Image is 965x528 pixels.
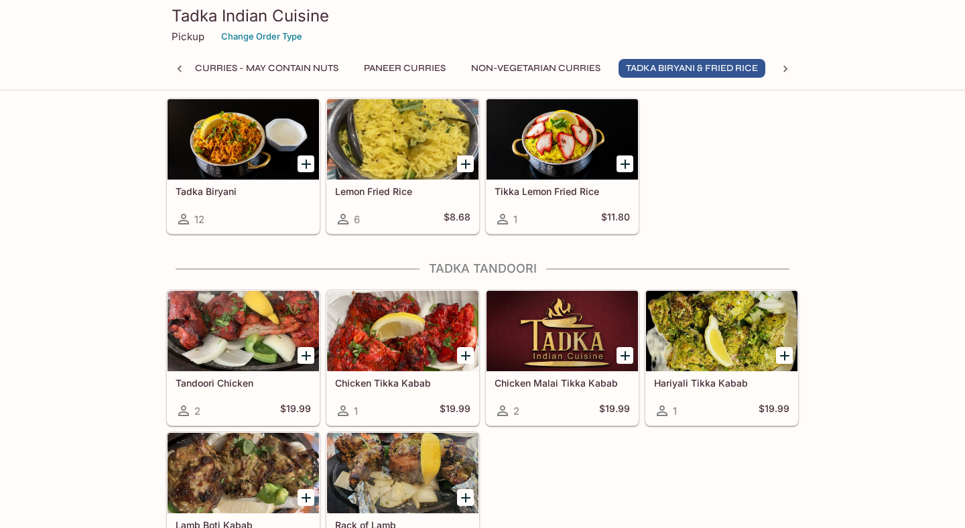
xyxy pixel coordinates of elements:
button: Add Lemon Fried Rice [457,155,474,172]
div: Chicken Malai Tikka Kabab [487,291,638,371]
button: Add Tadka Biryani [298,155,314,172]
button: Add Lamb Boti Kabab [298,489,314,506]
button: Change Order Type [215,26,308,47]
h3: Tadka Indian Cuisine [172,5,793,26]
a: Lemon Fried Rice6$8.68 [326,98,479,234]
h5: $19.99 [280,403,311,419]
button: Add Hariyali Tikka Kabab [776,347,793,364]
p: Pickup [172,30,204,43]
div: Rack of Lamb [327,433,478,513]
button: Non-Vegetarian Curries [464,59,608,78]
h5: $11.80 [601,211,630,227]
h5: Tikka Lemon Fried Rice [495,186,630,197]
h5: Hariyali Tikka Kabab [654,377,789,389]
button: Paneer Curries [357,59,453,78]
button: Add Chicken Malai Tikka Kabab [617,347,633,364]
span: 12 [194,213,204,226]
span: 1 [673,405,677,417]
h5: Lemon Fried Rice [335,186,470,197]
h5: Chicken Malai Tikka Kabab [495,377,630,389]
a: Tikka Lemon Fried Rice1$11.80 [486,98,639,234]
a: Hariyali Tikka Kabab1$19.99 [645,290,798,425]
a: Tandoori Chicken2$19.99 [167,290,320,425]
h5: Tandoori Chicken [176,377,311,389]
h4: Tadka Tandoori [166,261,799,276]
span: 1 [513,213,517,226]
div: Tadka Biryani [168,99,319,180]
div: Tandoori Chicken [168,291,319,371]
button: Vegetarian Curries - may contain nuts [127,59,346,78]
h5: $19.99 [759,403,789,419]
div: Tikka Lemon Fried Rice [487,99,638,180]
a: Tadka Biryani12 [167,98,320,234]
button: Add Tikka Lemon Fried Rice [617,155,633,172]
span: 1 [354,405,358,417]
a: Chicken Tikka Kabab1$19.99 [326,290,479,425]
a: Chicken Malai Tikka Kabab2$19.99 [486,290,639,425]
button: Add Rack of Lamb [457,489,474,506]
button: Tadka Biryani & Fried Rice [619,59,765,78]
div: Lamb Boti Kabab [168,433,319,513]
span: 2 [194,405,200,417]
h5: $19.99 [440,403,470,419]
span: 6 [354,213,360,226]
div: Hariyali Tikka Kabab [646,291,797,371]
h5: $19.99 [599,403,630,419]
button: Add Chicken Tikka Kabab [457,347,474,364]
div: Chicken Tikka Kabab [327,291,478,371]
span: 2 [513,405,519,417]
button: Add Tandoori Chicken [298,347,314,364]
h5: $8.68 [444,211,470,227]
h5: Tadka Biryani [176,186,311,197]
h5: Chicken Tikka Kabab [335,377,470,389]
div: Lemon Fried Rice [327,99,478,180]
